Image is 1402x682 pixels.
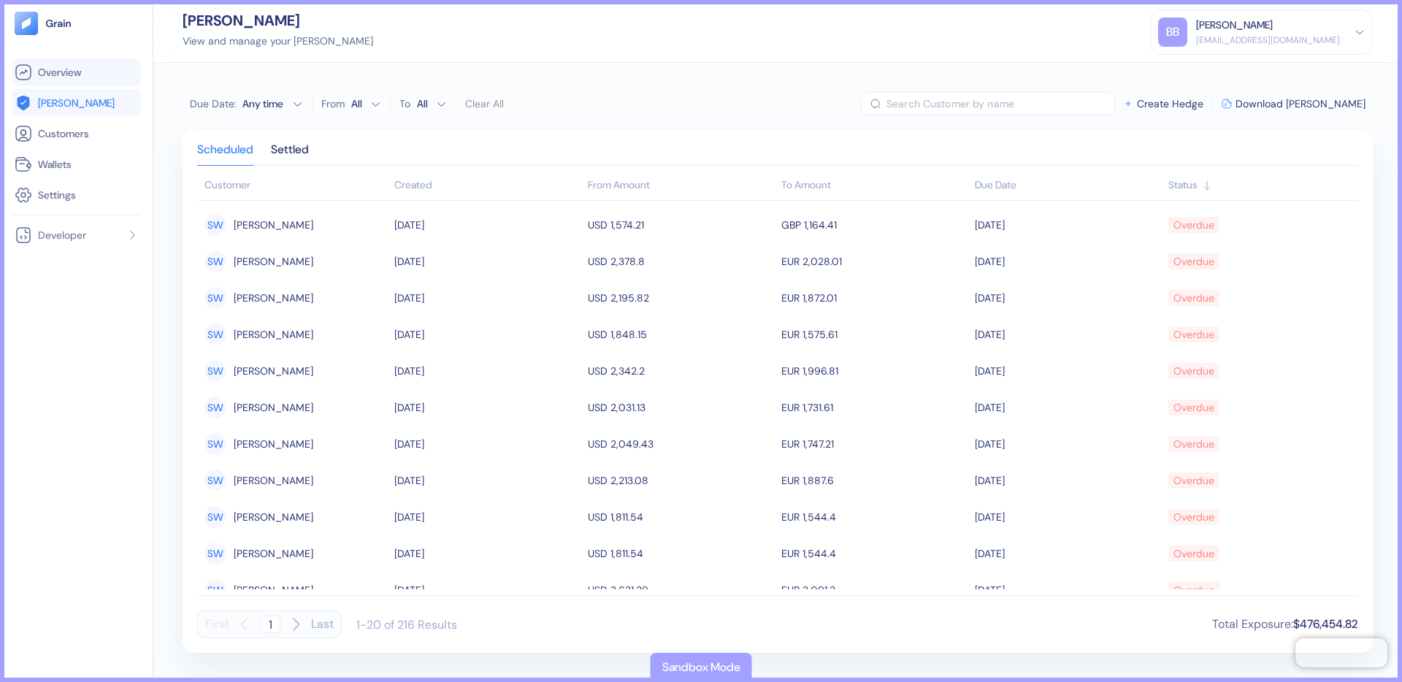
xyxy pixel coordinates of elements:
td: [DATE] [971,499,1165,535]
div: Any time [242,96,286,111]
td: [DATE] [391,426,584,462]
div: Scheduled [197,145,253,165]
td: [DATE] [971,535,1165,572]
td: [DATE] [391,280,584,316]
div: 1-20 of 216 Results [356,617,457,632]
span: $476,454.82 [1293,616,1358,632]
div: SW [204,396,226,418]
img: logo-tablet-V2.svg [15,12,38,35]
td: EUR 1,747.21 [778,426,971,462]
td: [DATE] [971,353,1165,389]
td: [DATE] [971,426,1165,462]
div: SW [204,360,226,382]
div: [PERSON_NAME] [1196,18,1273,33]
div: Overdue [1173,212,1214,237]
div: Settled [271,145,309,165]
span: Settings [38,188,76,202]
span: Sheri Weiss [234,541,313,566]
td: USD 2,049.43 [584,426,778,462]
th: Customer [197,172,391,201]
input: Search Customer by name [886,92,1116,115]
span: Sheri Weiss [234,322,313,347]
iframe: Chatra live chat [1295,638,1387,667]
span: Customers [38,126,89,141]
td: EUR 1,575.61 [778,316,971,353]
span: Due Date : [190,96,237,111]
label: From [321,99,345,109]
div: Overdue [1173,541,1214,566]
td: USD 2,213.08 [584,462,778,499]
button: From [348,92,381,115]
td: EUR 2,028.01 [778,243,971,280]
a: Overview [15,64,138,81]
div: View and manage your [PERSON_NAME] [183,34,373,49]
span: [PERSON_NAME] [38,96,115,110]
span: Wallets [38,157,72,172]
div: SW [204,506,226,528]
span: Sheri Weiss [234,395,313,420]
a: [PERSON_NAME] [15,94,138,112]
div: Overdue [1173,322,1214,347]
a: Wallets [15,156,138,173]
div: [EMAIL_ADDRESS][DOMAIN_NAME] [1196,34,1340,47]
div: SW [204,579,226,601]
div: Total Exposure : [1212,616,1358,633]
div: SW [204,323,226,345]
div: BB [1158,18,1187,47]
td: [DATE] [971,280,1165,316]
td: [DATE] [971,316,1165,353]
a: Settings [15,186,138,204]
td: USD 1,848.15 [584,316,778,353]
div: SW [204,214,226,236]
th: From Amount [584,172,778,201]
td: USD 2,195.82 [584,280,778,316]
button: Create Hedge [1123,99,1203,109]
button: Last [311,610,334,638]
td: USD 2,378.8 [584,243,778,280]
a: Customers [15,125,138,142]
span: Sheri Weiss [234,505,313,529]
div: Overdue [1173,286,1214,310]
button: To [413,92,447,115]
td: [DATE] [391,243,584,280]
td: [DATE] [971,572,1165,608]
td: [DATE] [391,353,584,389]
td: GBP 1,164.41 [778,207,971,243]
div: SW [204,433,226,455]
div: Sort ascending [394,177,581,193]
div: Sort ascending [1168,177,1351,193]
span: Create Hedge [1137,99,1203,109]
td: [DATE] [391,535,584,572]
td: EUR 1,544.4 [778,499,971,535]
div: SW [204,250,226,272]
div: Overdue [1173,359,1214,383]
td: USD 3,621.29 [584,572,778,608]
div: Overdue [1173,432,1214,456]
span: Sheri Weiss [234,359,313,383]
div: SW [204,543,226,564]
td: USD 1,811.54 [584,499,778,535]
img: logo [45,18,72,28]
td: [DATE] [391,572,584,608]
span: Sheri Weiss [234,578,313,602]
td: [DATE] [971,462,1165,499]
div: Sandbox Mode [662,659,740,676]
button: Download [PERSON_NAME] [1222,99,1365,109]
span: Download [PERSON_NAME] [1236,99,1365,109]
td: [DATE] [391,389,584,426]
div: Overdue [1173,505,1214,529]
td: EUR 1,887.6 [778,462,971,499]
td: [DATE] [391,207,584,243]
span: Overview [38,65,81,80]
span: Sheri Weiss [234,468,313,493]
span: Sheri Weiss [234,212,313,237]
span: Sheri Weiss [234,432,313,456]
td: [DATE] [971,243,1165,280]
button: First [205,610,229,638]
td: USD 1,811.54 [584,535,778,572]
button: Due Date:Any time [190,96,303,111]
td: [DATE] [391,499,584,535]
div: Sort ascending [975,177,1161,193]
div: Overdue [1173,395,1214,420]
